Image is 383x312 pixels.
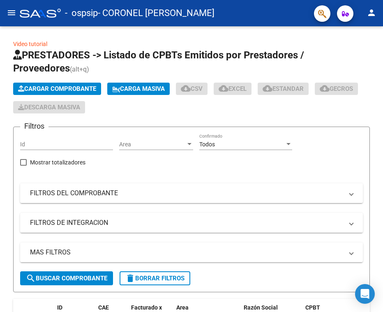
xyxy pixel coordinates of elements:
span: EXCEL [219,85,247,92]
app-download-masive: Descarga masiva de comprobantes (adjuntos) [13,101,85,113]
span: Carga Masiva [112,85,165,92]
mat-icon: person [367,8,376,18]
mat-icon: search [26,273,36,283]
span: PRESTADORES -> Listado de CPBTs Emitidos por Prestadores / Proveedores [13,49,304,74]
button: Cargar Comprobante [13,83,101,95]
mat-expansion-panel-header: FILTROS DEL COMPROBANTE [20,183,363,203]
mat-panel-title: MAS FILTROS [30,248,343,257]
mat-icon: cloud_download [181,83,191,93]
mat-panel-title: FILTROS DEL COMPROBANTE [30,189,343,198]
span: ID [57,304,62,311]
span: Mostrar totalizadores [30,157,85,167]
span: CAE [98,304,109,311]
h3: Filtros [20,120,48,132]
mat-icon: cloud_download [263,83,272,93]
span: CSV [181,85,203,92]
span: - CORONEL [PERSON_NAME] [98,4,215,22]
button: Borrar Filtros [120,271,190,285]
span: Razón Social [244,304,278,311]
a: Video tutorial [13,41,47,47]
span: Todos [199,141,215,148]
span: Descarga Masiva [18,104,80,111]
mat-expansion-panel-header: FILTROS DE INTEGRACION [20,213,363,233]
span: Area [119,141,186,148]
button: Estandar [258,83,309,95]
div: Open Intercom Messenger [355,284,375,304]
span: Area [176,304,189,311]
span: Cargar Comprobante [18,85,96,92]
span: Buscar Comprobante [26,275,107,282]
mat-expansion-panel-header: MAS FILTROS [20,243,363,262]
span: Estandar [263,85,304,92]
span: Gecros [320,85,353,92]
span: CPBT [305,304,320,311]
button: Carga Masiva [107,83,170,95]
mat-icon: menu [7,8,16,18]
button: Gecros [315,83,358,95]
button: CSV [176,83,208,95]
button: EXCEL [214,83,251,95]
button: Buscar Comprobante [20,271,113,285]
span: (alt+q) [70,65,89,73]
mat-icon: cloud_download [320,83,330,93]
mat-icon: cloud_download [219,83,228,93]
mat-panel-title: FILTROS DE INTEGRACION [30,218,343,227]
mat-icon: delete [125,273,135,283]
button: Descarga Masiva [13,101,85,113]
span: Borrar Filtros [125,275,185,282]
span: - ospsip [65,4,98,22]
